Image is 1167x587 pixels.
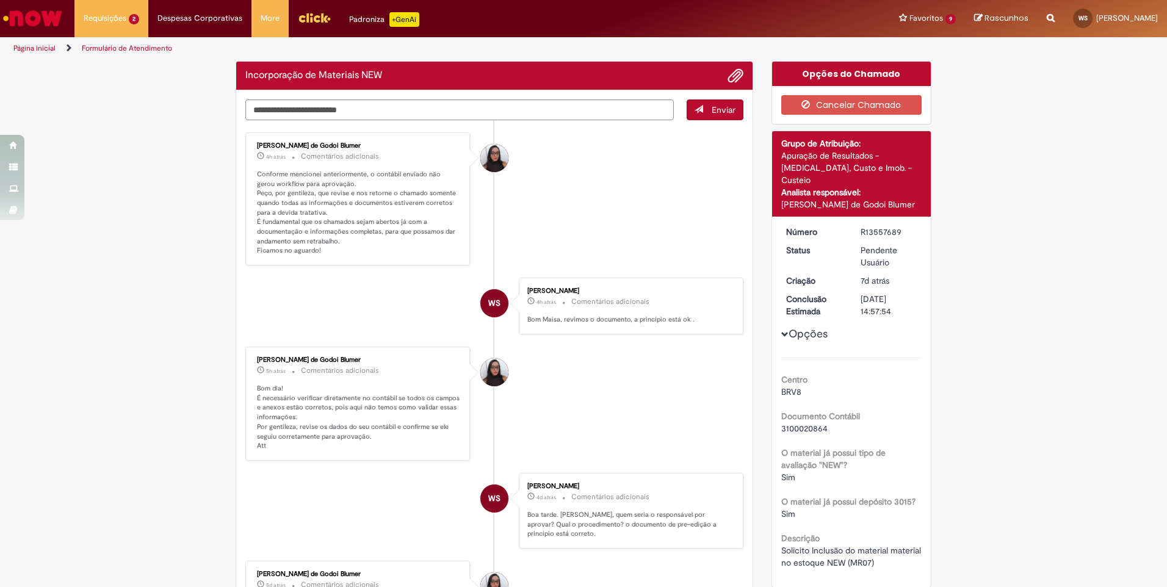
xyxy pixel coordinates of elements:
ul: Trilhas de página [9,37,769,60]
span: Enviar [712,104,735,115]
span: 5h atrás [266,367,286,375]
b: O material já possui tipo de avaliação "NEW"? [781,447,886,470]
span: 9 [945,14,956,24]
div: Opções do Chamado [772,62,931,86]
div: Maisa Franco De Godoi Blumer [480,144,508,172]
span: 3100020864 [781,423,828,434]
div: Maisa Franco De Godoi Blumer [480,358,508,386]
p: Bom dia! É necessário verificar diretamente no contábil se todos os campos e anexos estão correto... [257,384,460,451]
span: More [261,12,280,24]
span: WS [488,484,500,513]
span: BRV8 [781,386,801,397]
span: Requisições [84,12,126,24]
div: Wallyson De Paiva Sousa [480,484,508,513]
b: Centro [781,374,808,385]
div: Analista responsável: [781,186,922,198]
b: Documento Contábil [781,411,860,422]
p: Boa tarde. [PERSON_NAME], quem seria o responsável por aprovar? Qual o procedimento? o documento ... [527,510,731,539]
p: +GenAi [389,12,419,27]
time: 29/09/2025 11:56:33 [266,153,286,160]
span: 4h atrás [266,153,286,160]
span: Sim [781,472,795,483]
span: 7d atrás [861,275,889,286]
dt: Conclusão Estimada [777,293,852,317]
time: 26/09/2025 15:18:10 [537,494,556,501]
p: Bom Maisa, revimos o documento, a princípio está ok . [527,315,731,325]
button: Enviar [687,99,743,120]
div: Apuração de Resultados - [MEDICAL_DATA], Custo e Imob. - Custeio [781,149,922,186]
button: Cancelar Chamado [781,95,922,115]
span: 2 [129,14,139,24]
div: [PERSON_NAME] de Godoi Blumer [257,571,460,578]
b: Descrição [781,533,820,544]
div: Grupo de Atribuição: [781,137,922,149]
span: WS [488,289,500,318]
span: Favoritos [909,12,943,24]
time: 23/09/2025 09:22:25 [861,275,889,286]
p: Conforme mencionei anteriormente, o contábil enviado não gerou workflow para aprovação. Peço, por... [257,170,460,256]
small: Comentários adicionais [571,297,649,307]
span: WS [1078,14,1088,22]
div: Pendente Usuário [861,244,917,268]
dt: Status [777,244,852,256]
a: Página inicial [13,43,56,53]
div: 23/09/2025 09:22:25 [861,275,917,287]
div: [DATE] 14:57:54 [861,293,917,317]
span: Despesas Corporativas [157,12,242,24]
div: [PERSON_NAME] [527,483,731,490]
span: Rascunhos [985,12,1028,24]
dt: Número [777,226,852,238]
span: Solicito Inclusão do material material no estoque NEW (MR07) [781,545,923,568]
small: Comentários adicionais [301,151,379,162]
div: Padroniza [349,12,419,27]
span: 4h atrás [537,298,556,306]
a: Formulário de Atendimento [82,43,172,53]
textarea: Digite sua mensagem aqui... [245,99,674,120]
div: Wallyson De Paiva Sousa [480,289,508,317]
img: click_logo_yellow_360x200.png [298,9,331,27]
b: O material já possui depósito 3015? [781,496,916,507]
span: 4d atrás [537,494,556,501]
small: Comentários adicionais [571,492,649,502]
a: Rascunhos [974,13,1028,24]
div: R13557689 [861,226,917,238]
div: [PERSON_NAME] de Godoi Blumer [257,356,460,364]
button: Adicionar anexos [728,68,743,84]
img: ServiceNow [1,6,64,31]
time: 29/09/2025 10:16:22 [266,367,286,375]
small: Comentários adicionais [301,366,379,376]
div: [PERSON_NAME] [527,287,731,295]
div: [PERSON_NAME] de Godoi Blumer [257,142,460,149]
span: [PERSON_NAME] [1096,13,1158,23]
div: [PERSON_NAME] de Godoi Blumer [781,198,922,211]
span: Sim [781,508,795,519]
dt: Criação [777,275,852,287]
time: 29/09/2025 11:37:07 [537,298,556,306]
h2: Incorporação de Materiais NEW Histórico de tíquete [245,70,382,81]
